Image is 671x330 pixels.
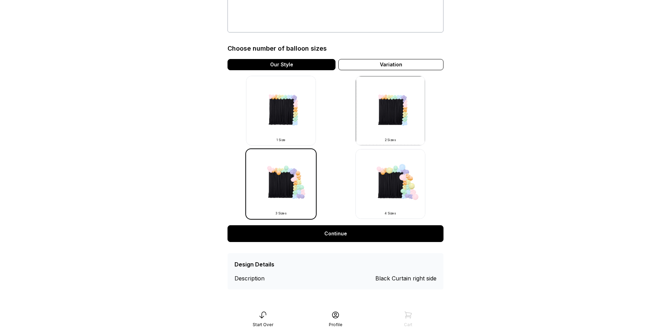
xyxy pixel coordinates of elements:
[375,274,436,283] div: Black Curtain right side
[235,274,285,283] div: Description
[235,260,274,269] div: Design Details
[228,44,327,53] div: Choose number of balloon sizes
[228,225,443,242] a: Continue
[364,211,417,215] div: 4 Sizes
[355,76,425,146] img: -
[355,149,425,219] img: -
[404,322,412,328] div: Cart
[255,138,307,142] div: 1 Size
[364,138,417,142] div: 2 Sizes
[228,59,335,70] div: Our Style
[253,322,273,328] div: Start Over
[246,76,316,146] img: -
[338,59,443,70] div: Variation
[329,322,342,328] div: Profile
[246,149,316,219] img: -
[255,211,307,215] div: 3 Sizes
